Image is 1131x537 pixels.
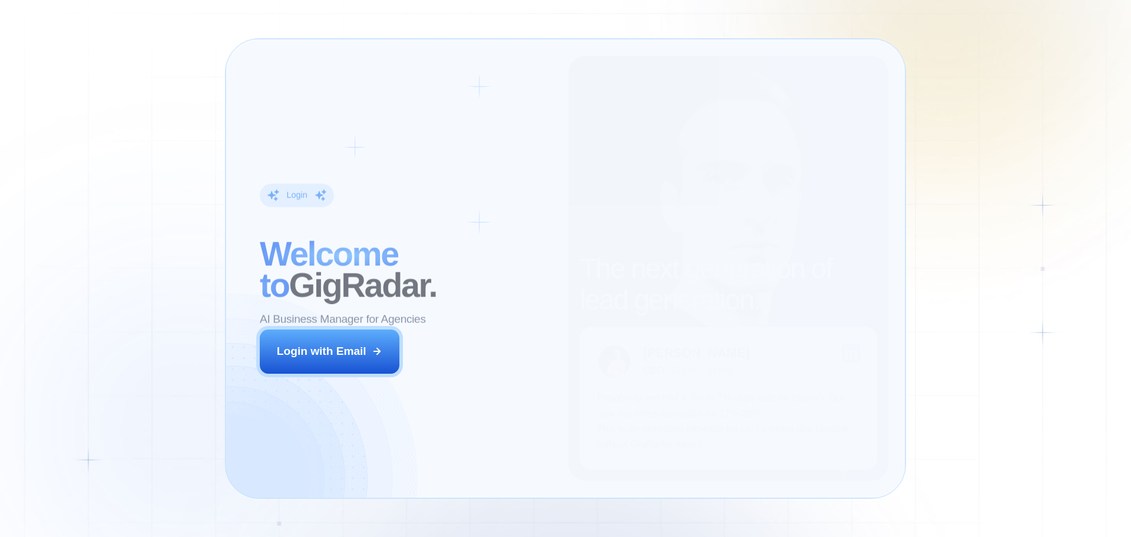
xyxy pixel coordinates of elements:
[260,238,551,301] h2: ‍ GigRadar.
[286,190,307,201] div: Login
[260,330,400,373] button: Login with Email
[260,312,426,327] p: AI Business Manager for Agencies
[643,365,664,376] div: CEO
[260,235,398,304] span: Welcome to
[643,347,750,360] div: [PERSON_NAME]
[580,253,877,316] h2: The next generation of lead generation.
[671,365,733,376] div: Digital Agency
[597,390,860,453] p: Previously, we had a 5% to 7% reply rate on Upwork, but now our sales increased by 17%-20%. This ...
[277,344,366,359] div: Login with Email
